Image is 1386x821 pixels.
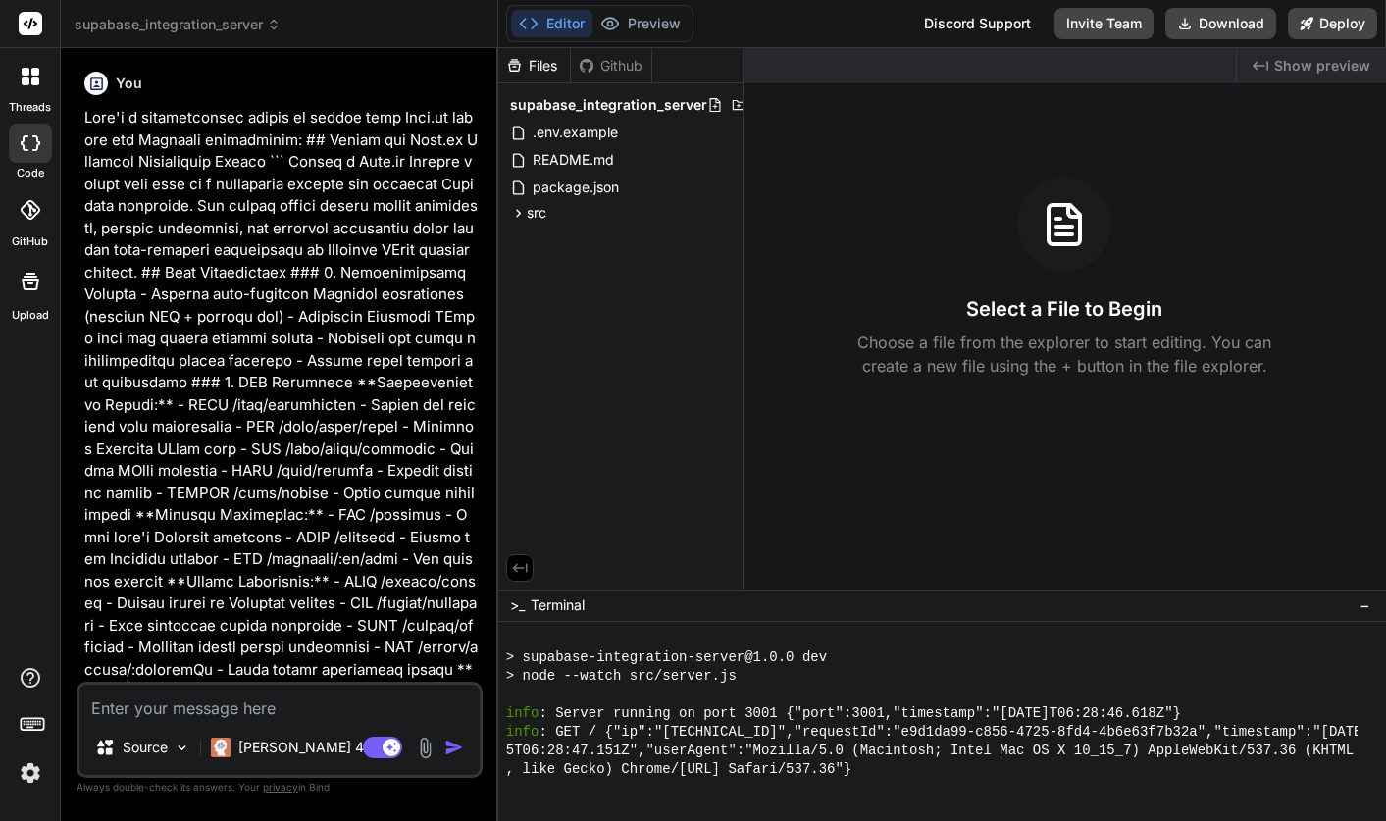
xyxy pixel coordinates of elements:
span: > supabase-integration-server@1.0.0 dev [506,648,827,667]
p: Source [123,738,168,757]
button: Preview [592,10,689,37]
span: info [506,723,539,742]
p: Always double-check its answers. Your in Bind [77,778,483,796]
div: Files [498,56,570,76]
label: Upload [12,307,49,324]
span: README.md [531,148,616,172]
span: : GET / {"ip":"[TECHNICAL_ID]","requestId":"e9d1da99-c856-4725-8fd4-4b6e63f7b32a","timestamp":"[D... [539,723,1370,742]
span: privacy [263,781,298,793]
span: Terminal [531,595,585,615]
label: code [17,165,44,181]
h3: Select a File to Begin [966,295,1162,323]
div: Discord Support [912,8,1043,39]
span: src [527,203,546,223]
button: Deploy [1288,8,1377,39]
span: − [1360,595,1370,615]
label: threads [9,99,51,116]
span: , like Gecko) Chrome/[URL] Safari/537.36"} [506,760,851,779]
span: info [506,704,539,723]
img: attachment [414,737,436,759]
button: Invite Team [1054,8,1154,39]
img: icon [444,738,464,757]
div: Github [571,56,651,76]
span: package.json [531,176,621,199]
button: Editor [511,10,592,37]
img: Pick Models [174,740,190,756]
h6: You [116,74,142,93]
p: [PERSON_NAME] 4 S.. [238,738,385,757]
span: supabase_integration_server [510,95,707,115]
span: 5T06:28:47.151Z","userAgent":"Mozilla/5.0 (Macintosh; Intel Mac OS X 10_15_7) AppleWebKit/537.36 ... [506,742,1354,760]
img: Claude 4 Sonnet [211,738,231,757]
span: .env.example [531,121,620,144]
label: GitHub [12,233,48,250]
span: >_ [510,595,525,615]
span: supabase_integration_server [75,15,281,34]
button: Download [1165,8,1276,39]
span: Show preview [1274,56,1370,76]
span: : Server running on port 3001 {"port":3001,"timestamp":"[DATE]T06:28:46.618Z"} [539,704,1181,723]
p: Choose a file from the explorer to start editing. You can create a new file using the + button in... [845,331,1284,378]
span: > node --watch src/server.js [506,667,737,686]
button: − [1356,590,1374,621]
img: settings [14,756,47,790]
